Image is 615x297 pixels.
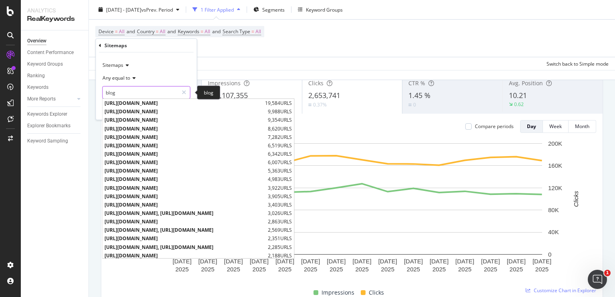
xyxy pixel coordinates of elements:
[160,26,165,37] span: All
[475,123,514,130] div: Compare periods
[408,104,412,106] img: Equal
[27,95,75,103] a: More Reports
[308,104,312,106] img: Equal
[268,167,292,174] span: 5,363 URLS
[208,79,241,87] span: Impressions
[105,235,266,242] span: [URL][DOMAIN_NAME]
[327,258,346,265] text: [DATE]
[534,287,596,294] span: Customize Chart in Explorer
[212,28,221,35] span: and
[527,123,536,130] div: Day
[268,210,292,217] span: 3,026 URLS
[27,48,74,57] div: Content Performance
[308,79,324,87] span: Clicks
[201,266,214,273] text: 2025
[268,185,292,191] span: 3,922 URLS
[268,227,292,233] span: 2,569 URLS
[313,101,327,108] div: 0.37%
[514,101,524,108] div: 0.62
[102,74,130,81] span: Any equal to
[105,116,266,123] span: [URL][DOMAIN_NAME]
[535,266,549,273] text: 2025
[548,185,562,191] text: 120K
[167,28,176,35] span: and
[102,62,123,68] span: Sitemaps
[408,79,425,87] span: CTR %
[27,122,70,130] div: Explorer Bookmarks
[205,26,210,37] span: All
[175,266,189,273] text: 2025
[198,258,217,265] text: [DATE]
[227,266,240,273] text: 2025
[27,60,63,68] div: Keyword Groups
[569,120,596,133] button: Month
[105,167,266,174] span: [URL][DOMAIN_NAME]
[301,258,320,265] text: [DATE]
[105,185,266,191] span: [URL][DOMAIN_NAME]
[268,116,292,123] span: 9,354 URLS
[268,159,292,166] span: 6,007 URLS
[548,207,559,213] text: 80K
[404,258,423,265] text: [DATE]
[352,258,371,265] text: [DATE]
[141,6,173,13] span: vs Prev. Period
[455,258,474,265] text: [DATE]
[509,90,527,100] span: 10.21
[27,14,82,24] div: RealKeywords
[381,266,394,273] text: 2025
[105,42,127,49] div: Sitemaps
[533,258,551,265] text: [DATE]
[268,235,292,242] span: 2,351 URLS
[27,37,46,45] div: Overview
[509,79,543,87] span: Avg. Position
[105,159,266,166] span: [URL][DOMAIN_NAME]
[268,125,292,132] span: 8,620 URLS
[105,134,266,140] span: [URL][DOMAIN_NAME]
[507,258,526,265] text: [DATE]
[295,3,346,16] button: Keyword Groups
[604,270,611,276] span: 1
[268,134,292,140] span: 7,282 URLS
[208,90,248,100] span: 182,107,355
[105,142,266,149] span: [URL][DOMAIN_NAME]
[27,83,48,92] div: Keywords
[408,90,430,100] span: 1.45 %
[250,258,269,265] text: [DATE]
[278,266,291,273] text: 2025
[304,266,317,273] text: 2025
[432,266,446,273] text: 2025
[197,86,220,100] div: blog
[108,139,590,279] svg: A chart.
[430,258,448,265] text: [DATE]
[573,191,579,207] text: Clicks
[268,142,292,149] span: 6,519 URLS
[484,266,497,273] text: 2025
[262,6,285,13] span: Segments
[105,244,266,251] span: [URL][DOMAIN_NAME], [URL][DOMAIN_NAME]
[105,210,266,217] span: [URL][DOMAIN_NAME], [URL][DOMAIN_NAME]
[105,100,263,106] span: [URL][DOMAIN_NAME]
[268,193,292,200] span: 3,905 URLS
[275,258,294,265] text: [DATE]
[27,48,83,57] a: Content Performance
[268,218,292,225] span: 2,863 URLS
[105,252,266,259] span: [URL][DOMAIN_NAME]
[105,201,266,208] span: [URL][DOMAIN_NAME]
[268,108,292,115] span: 9,988 URLS
[575,123,589,130] div: Month
[106,6,141,13] span: [DATE] - [DATE]
[520,120,543,133] button: Day
[127,28,135,35] span: and
[265,100,292,106] span: 19,584 URLS
[27,137,83,145] a: Keyword Sampling
[481,258,500,265] text: [DATE]
[27,83,83,92] a: Keywords
[407,266,420,273] text: 2025
[27,37,83,45] a: Overview
[526,287,596,294] a: Customize Chart in Explorer
[330,266,343,273] text: 2025
[548,229,559,235] text: 40K
[306,6,343,13] div: Keyword Groups
[98,28,114,35] span: Device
